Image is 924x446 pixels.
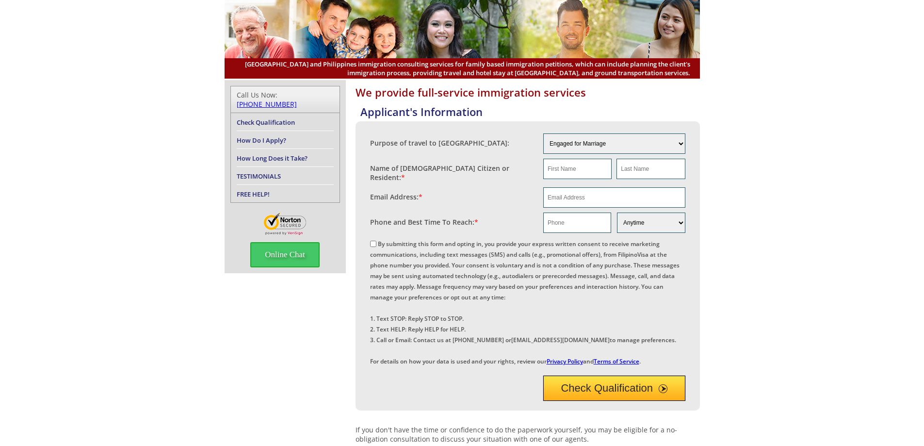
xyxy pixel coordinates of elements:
span: Online Chat [250,242,320,267]
select: Phone and Best Reach Time are required. [617,213,685,233]
label: By submitting this form and opting in, you provide your express written consent to receive market... [370,240,680,365]
label: Email Address: [370,192,422,201]
a: Check Qualification [237,118,295,127]
a: FREE HELP! [237,190,270,198]
button: Check Qualification [543,376,685,401]
h1: We provide full-service immigration services [356,85,700,99]
input: Phone [543,213,611,233]
label: Phone and Best Time To Reach: [370,217,478,227]
input: By submitting this form and opting in, you provide your express written consent to receive market... [370,241,376,247]
input: Email Address [543,187,685,208]
label: Purpose of travel to [GEOGRAPHIC_DATA]: [370,138,509,148]
a: Terms of Service [594,357,639,365]
a: [PHONE_NUMBER] [237,99,297,109]
input: Last Name [616,159,685,179]
span: [GEOGRAPHIC_DATA] and Philippines immigration consulting services for family based immigration pe... [234,60,690,77]
a: How Long Does it Take? [237,154,308,163]
a: TESTIMONIALS [237,172,281,181]
label: Name of [DEMOGRAPHIC_DATA] Citizen or Resident: [370,164,534,182]
a: How Do I Apply? [237,136,286,145]
a: Privacy Policy [547,357,583,365]
div: Call Us Now: [237,90,334,109]
input: First Name [543,159,612,179]
h4: Applicant's Information [360,104,700,119]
